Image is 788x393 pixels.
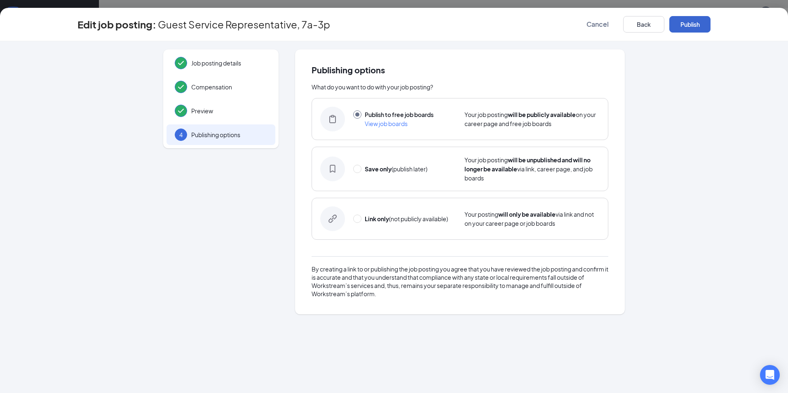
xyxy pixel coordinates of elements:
span: (publish later) [365,165,427,173]
span: Cancel [586,20,609,28]
span: Job posting details [191,59,267,67]
span: Guest Service Representative, 7a-3p [158,20,330,28]
span: Your posting via link and not on your career page or job boards [464,211,594,227]
span: (not publicly available) [365,215,448,222]
strong: will be unpublished and will no longer be available [464,156,591,173]
strong: will only be available [498,211,556,218]
span: Publishing options [312,66,608,74]
span: 4 [179,131,183,139]
button: Publish [669,16,711,33]
svg: Checkmark [176,58,186,68]
span: Compensation [191,83,267,91]
button: Back [623,16,664,33]
strong: Link only [365,215,389,222]
span: View job boards [365,120,408,127]
span: Your job posting on your career page and free job boards [464,111,596,127]
svg: Checkmark [176,82,186,92]
strong: Save only [365,165,392,173]
span: What do you want to do with your job posting? [312,83,433,91]
svg: BoardIcon [328,115,337,123]
span: Preview [191,107,267,115]
svg: Checkmark [176,106,186,116]
div: Open Intercom Messenger [760,365,780,385]
svg: LinkOnlyIcon [328,215,337,223]
svg: SaveOnlyIcon [328,165,337,173]
span: Your job posting via link, career page, and job boards [464,156,593,182]
strong: will be publicly available [508,111,576,118]
button: Cancel [577,16,618,33]
span: Publish to free job boards [365,111,434,118]
span: Publishing options [191,131,267,139]
div: By creating a link to or publishing the job posting you agree that you have reviewed the job post... [312,265,608,298]
h3: Edit job posting: [77,17,156,31]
